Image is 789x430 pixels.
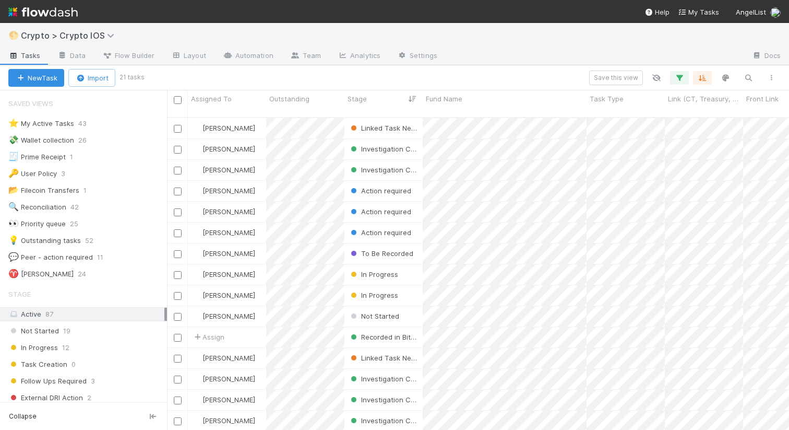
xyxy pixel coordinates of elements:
button: Import [68,69,115,87]
input: Toggle Row Selected [174,313,182,321]
span: [PERSON_NAME] [202,187,255,195]
div: Recorded in Bitwave [349,332,417,342]
span: [PERSON_NAME] [202,291,255,299]
a: Flow Builder [94,48,163,65]
span: To Be Recorded [349,249,413,258]
div: [PERSON_NAME] [192,165,255,175]
div: [PERSON_NAME] [192,394,255,405]
span: Recorded in Bitwave [349,333,428,341]
span: Investigation Complete [349,166,437,174]
div: [PERSON_NAME] [192,269,255,280]
a: Docs [744,48,789,65]
span: 11 [97,251,114,264]
div: Wallet collection [8,134,74,147]
span: 2 [87,391,91,404]
div: [PERSON_NAME] [192,311,255,321]
div: Investigation Complete [349,144,417,154]
div: [PERSON_NAME] [192,227,255,238]
span: Front Link [746,94,779,104]
img: avatar_705b8750-32ac-4031-bf5f-ad93a4909bc8.png [193,124,201,132]
span: Saved Views [8,93,53,114]
div: [PERSON_NAME] [192,185,255,196]
span: Assigned To [191,94,232,104]
span: Linked Task Needed [349,354,428,362]
img: avatar_d89a0a80-047e-40c9-bdc2-a2d44e645fd3.png [193,291,201,299]
input: Toggle Row Selected [174,397,182,404]
img: avatar_d89a0a80-047e-40c9-bdc2-a2d44e645fd3.png [770,7,781,18]
span: 🔍 [8,202,19,211]
span: ♈ [8,269,19,278]
div: User Policy [8,167,57,180]
img: avatar_d89a0a80-047e-40c9-bdc2-a2d44e645fd3.png [193,207,201,216]
span: [PERSON_NAME] [202,166,255,174]
span: Follow Ups Required [8,375,87,388]
input: Toggle Row Selected [174,417,182,425]
span: Fund Name [426,94,462,104]
span: Stage [348,94,367,104]
span: 25 [70,217,89,230]
div: Reconciliation [8,201,66,214]
span: [PERSON_NAME] [202,207,255,216]
div: [PERSON_NAME] [192,290,255,300]
span: Investigation Complete [349,375,437,383]
div: Action required [349,185,411,196]
span: [PERSON_NAME] [202,312,255,320]
input: Toggle Row Selected [174,208,182,216]
div: Prime Receipt [8,150,66,164]
div: My Active Tasks [8,117,74,130]
div: Filecoin Transfers [8,184,79,197]
span: Action required [349,228,411,237]
span: [PERSON_NAME] [202,375,255,383]
input: Toggle Row Selected [174,376,182,383]
div: [PERSON_NAME] [192,206,255,217]
span: 42 [70,201,89,214]
a: Analytics [329,48,389,65]
span: Task Type [590,94,624,104]
span: 📂 [8,185,19,194]
span: 1 [83,184,97,197]
img: avatar_d89a0a80-047e-40c9-bdc2-a2d44e645fd3.png [193,187,201,195]
div: Investigation Complete [349,374,417,384]
a: My Tasks [678,7,719,17]
input: Toggle Row Selected [174,125,182,133]
img: logo-inverted-e16ddd16eac7371096b0.svg [8,3,78,21]
span: [PERSON_NAME] [202,270,255,278]
span: 1 [70,150,83,164]
input: Toggle Row Selected [174,355,182,363]
div: Linked Task Needed [349,353,417,363]
img: avatar_d89a0a80-047e-40c9-bdc2-a2d44e645fd3.png [193,312,201,320]
span: ⭐ [8,119,19,127]
span: Not Started [349,312,399,320]
span: 26 [78,134,97,147]
button: NewTask [8,69,64,87]
span: Assign [192,332,224,342]
span: 87 [45,310,53,318]
span: 🔑 [8,169,19,178]
div: [PERSON_NAME] [8,268,74,281]
span: Investigation Complete [349,416,437,425]
div: [PERSON_NAME] [192,248,255,259]
span: [PERSON_NAME] [202,124,255,132]
span: 12 [62,341,69,354]
a: Settings [389,48,446,65]
input: Toggle Row Selected [174,292,182,300]
div: Help [644,7,670,17]
span: Investigation Complete [349,145,437,153]
div: Action required [349,227,411,238]
span: [PERSON_NAME] [202,396,255,404]
span: Link (CT, Treasury, or AL Dash) [668,94,740,104]
span: In Progress [349,270,398,278]
div: Action required [349,206,411,217]
span: Stage [8,284,31,305]
span: Flow Builder [102,50,154,61]
input: Toggle Row Selected [174,271,182,279]
span: 24 [78,268,97,281]
img: avatar_d89a0a80-047e-40c9-bdc2-a2d44e645fd3.png [193,396,201,404]
span: Action required [349,187,411,195]
span: In Progress [8,341,58,354]
div: [PERSON_NAME] [192,353,255,363]
img: avatar_abca0ba5-4208-44dd-8897-90682736f166.png [193,270,201,278]
div: Investigation Complete [349,394,417,405]
span: [PERSON_NAME] [202,249,255,258]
